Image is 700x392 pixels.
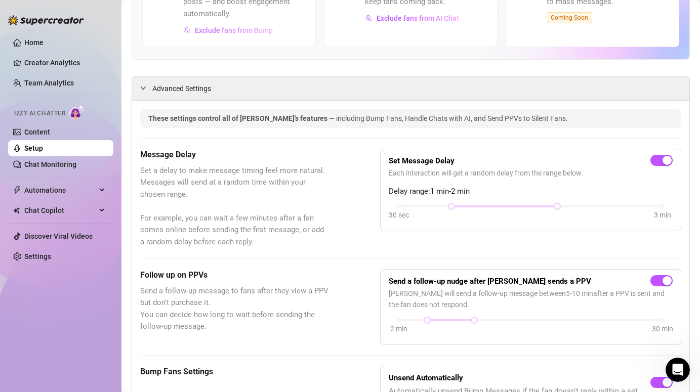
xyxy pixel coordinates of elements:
[389,156,455,165] strong: Set Message Delay
[148,114,329,122] span: These settings control all of [PERSON_NAME]'s features
[24,128,50,136] a: Content
[654,209,671,221] div: 3 min
[140,285,330,333] span: Send a follow-up message to fans after they view a PPV but don't purchase it. You can decide how ...
[389,288,673,310] span: [PERSON_NAME] will send a follow-up message between 5 - 10 min after a PPV is sent and the fan do...
[140,366,330,378] h5: Bump Fans Settings
[652,323,673,334] div: 30 min
[14,109,65,118] span: Izzy AI Chatter
[24,182,96,198] span: Automations
[24,38,44,47] a: Home
[389,209,409,221] div: 30 sec
[389,277,591,286] strong: Send a follow-up nudge after [PERSON_NAME] sends a PPV
[140,269,330,281] h5: Follow up on PPVs
[140,82,152,94] div: expanded
[140,149,330,161] h5: Message Delay
[184,27,191,34] img: svg%3e
[666,358,690,382] iframe: Intercom live chat
[24,55,105,71] a: Creator Analytics
[365,15,373,22] img: svg%3e
[195,26,273,34] span: Exclude fans from Bump
[183,22,273,38] button: Exclude fans from Bump
[152,83,211,94] span: Advanced Settings
[24,232,93,240] a: Discover Viral Videos
[390,323,407,334] div: 2 min
[329,114,568,122] span: — including Bump Fans, Handle Chats with AI, and Send PPVs to Silent Fans.
[140,165,330,248] span: Set a delay to make message timing feel more natural. Messages will send at a random time within ...
[24,160,76,168] a: Chat Monitoring
[24,252,51,260] a: Settings
[389,167,673,179] span: Each interaction will get a random delay from the range below.
[24,79,74,87] a: Team Analytics
[13,186,21,194] span: thunderbolt
[8,15,84,25] img: logo-BBDzfeDw.svg
[365,10,460,26] button: Exclude fans from AI Chat
[140,85,146,91] span: expanded
[69,105,85,119] img: AI Chatter
[377,14,459,22] span: Exclude fans from AI Chat
[24,144,43,152] a: Setup
[389,373,463,382] strong: Unsend Automatically
[389,186,673,198] span: Delay range: 1 min - 2 min
[24,202,96,219] span: Chat Copilot
[13,207,20,214] img: Chat Copilot
[547,12,592,23] span: Coming Soon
